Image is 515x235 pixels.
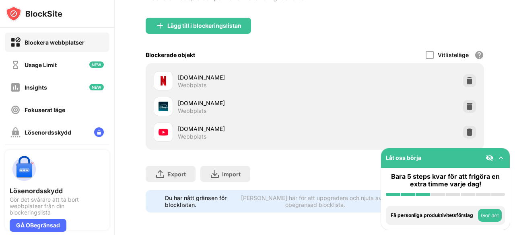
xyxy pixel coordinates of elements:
div: [DOMAIN_NAME] [178,125,315,133]
div: Webbplats [178,107,206,114]
div: [DOMAIN_NAME] [178,73,315,82]
div: Blockerade objekt [146,51,195,58]
img: focus-off.svg [10,105,21,115]
img: insights-off.svg [10,82,21,92]
div: [DOMAIN_NAME] [178,99,315,107]
img: omni-setup-toggle.svg [497,154,505,162]
img: password-protection-off.svg [10,127,21,137]
div: Få personliga produktivitetsförslag [391,213,476,218]
div: Låt oss börja [386,154,421,161]
div: Fokuserat läge [25,106,65,113]
div: Blockera webbplatser [25,39,84,46]
div: Lösenordsskydd [25,129,71,136]
div: Vitlisteläge [438,51,469,58]
img: lock-menu.svg [94,127,104,137]
img: block-on.svg [10,37,21,47]
img: favicons [159,76,168,86]
div: [PERSON_NAME] här för att uppgradera och njuta av en obegränsad blocklista. [239,194,392,208]
div: Lösenordsskydd [10,187,105,195]
div: Du har nått gränsen för blocklistan. [165,194,234,208]
div: Usage Limit [25,61,57,68]
img: favicons [159,102,168,111]
img: time-usage-off.svg [10,60,21,70]
img: eye-not-visible.svg [486,154,494,162]
div: Export [167,171,186,178]
img: favicons [159,127,168,137]
div: GÅ OBegränsad [10,219,66,232]
img: new-icon.svg [89,84,104,90]
div: Lägg till i blockeringslistan [167,22,241,29]
div: Gör det svårare att ta bort webbplatser från din blockeringslista [10,196,105,216]
div: Import [222,171,241,178]
div: Insights [25,84,47,91]
div: Bara 5 steps kvar för att frigöra en extra timme varje dag! [386,173,505,188]
img: new-icon.svg [89,61,104,68]
img: push-password-protection.svg [10,155,39,184]
img: logo-blocksite.svg [6,6,62,22]
div: Webbplats [178,82,206,89]
div: Webbplats [178,133,206,140]
button: Gör det [478,209,502,222]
